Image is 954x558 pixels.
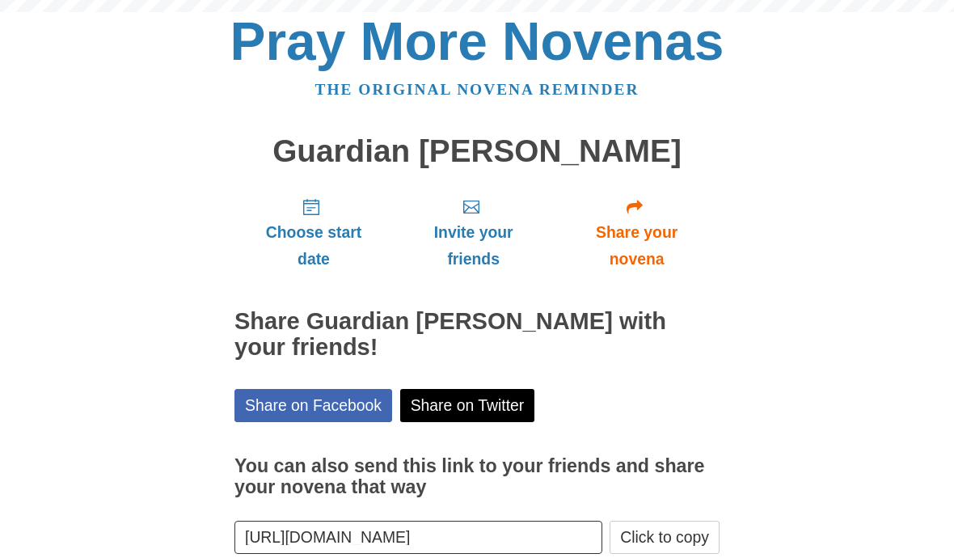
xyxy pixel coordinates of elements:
a: The original novena reminder [315,81,640,98]
h1: Guardian [PERSON_NAME] [234,134,720,169]
span: Invite your friends [409,219,538,273]
a: Choose start date [234,184,393,281]
a: Pray More Novenas [230,11,724,71]
h3: You can also send this link to your friends and share your novena that way [234,456,720,497]
a: Invite your friends [393,184,554,281]
a: Share on Twitter [400,389,535,422]
span: Share your novena [570,219,703,273]
a: Share your novena [554,184,720,281]
h2: Share Guardian [PERSON_NAME] with your friends! [234,309,720,361]
a: Share on Facebook [234,389,392,422]
span: Choose start date [251,219,377,273]
button: Click to copy [610,521,720,554]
